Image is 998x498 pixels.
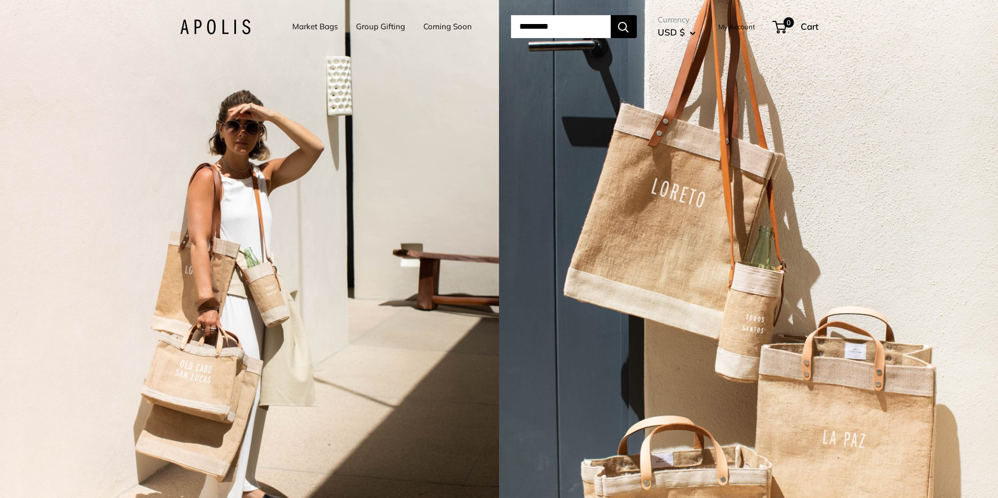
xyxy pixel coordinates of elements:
input: Search... [511,15,611,38]
a: Market Bags [292,19,338,34]
span: USD $ [658,27,685,38]
a: My Account [718,20,755,33]
button: Search [611,15,637,38]
a: Group Gifting [356,19,405,34]
span: 0 [783,17,793,28]
span: Currency [658,13,696,27]
button: USD $ [658,24,696,41]
a: Coming Soon [423,19,472,34]
span: Cart [801,21,818,32]
img: Apolis [180,19,251,34]
a: 0 Cart [774,18,818,35]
